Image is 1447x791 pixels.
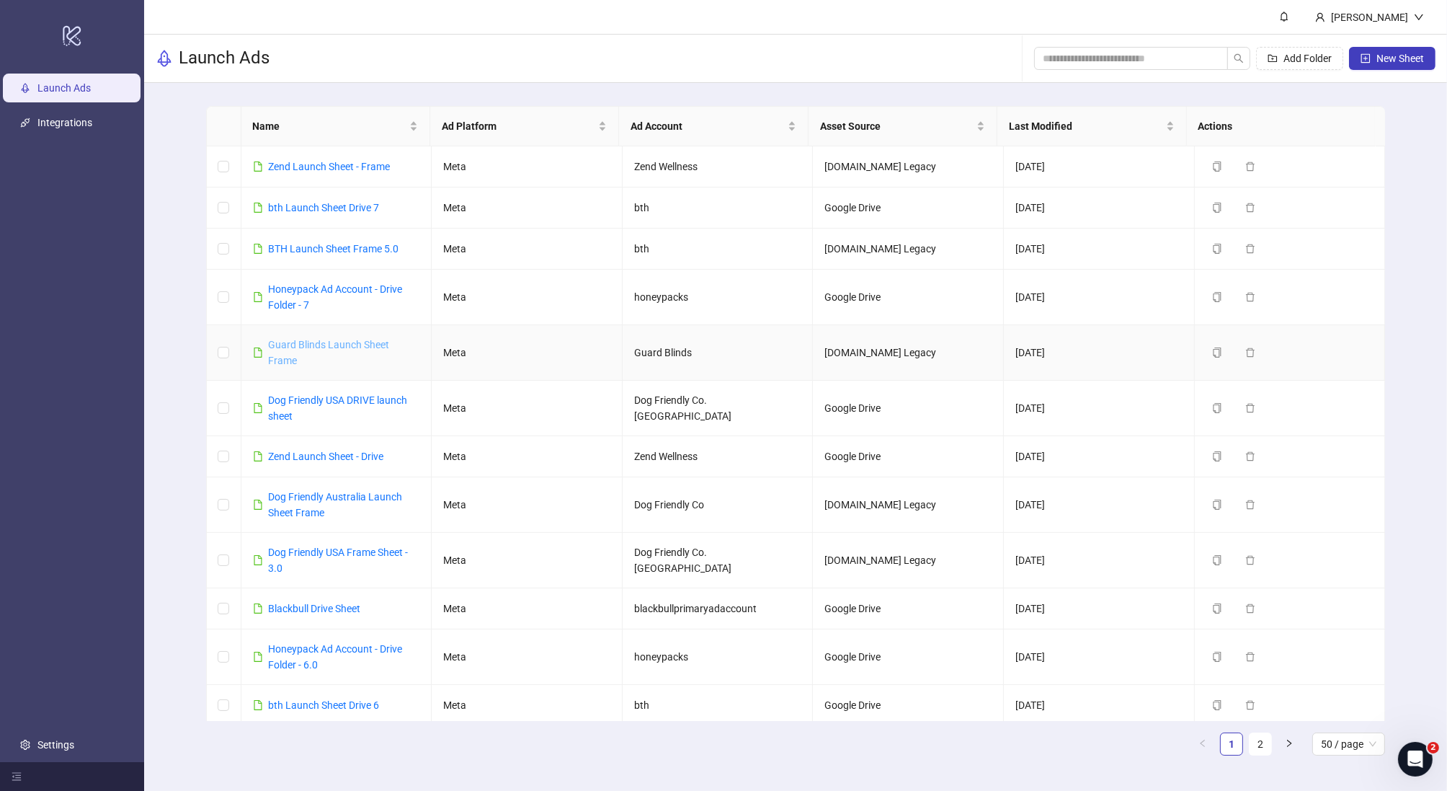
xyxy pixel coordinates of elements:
[1283,53,1332,64] span: Add Folder
[269,603,361,614] a: Blackbull Drive Sheet
[1249,733,1272,756] li: 2
[1212,555,1222,565] span: copy
[253,244,263,254] span: file
[432,270,623,325] td: Meta
[1212,203,1222,213] span: copy
[37,739,74,751] a: Settings
[1250,733,1271,755] a: 2
[813,229,1004,270] td: [DOMAIN_NAME] Legacy
[432,629,623,685] td: Meta
[813,325,1004,381] td: [DOMAIN_NAME] Legacy
[813,270,1004,325] td: Google Drive
[1212,348,1222,358] span: copy
[1221,733,1242,755] a: 1
[813,187,1004,229] td: Google Drive
[1315,12,1325,22] span: user
[1321,733,1376,755] span: 50 / page
[1245,451,1255,461] span: delete
[1245,700,1255,710] span: delete
[269,394,408,422] a: Dog Friendly USA DRIVE launch sheet
[430,107,619,146] th: Ad Platform
[253,162,263,172] span: file
[809,107,997,146] th: Asset Source
[253,652,263,662] span: file
[253,118,406,134] span: Name
[1279,12,1289,22] span: bell
[37,117,92,128] a: Integrations
[623,381,814,436] td: Dog Friendly Co. [GEOGRAPHIC_DATA]
[1256,47,1343,70] button: Add Folder
[1268,53,1278,63] span: folder-add
[623,629,814,685] td: honeypacks
[1009,118,1162,134] span: Last Modified
[432,685,623,726] td: Meta
[997,107,1186,146] th: Last Modified
[1004,229,1195,270] td: [DATE]
[1004,436,1195,477] td: [DATE]
[253,403,263,413] span: file
[813,436,1004,477] td: Google Drive
[269,491,403,518] a: Dog Friendly Australia Launch Sheet Frame
[1278,733,1301,756] li: Next Page
[1004,533,1195,588] td: [DATE]
[1220,733,1243,756] li: 1
[1212,700,1222,710] span: copy
[1245,292,1255,302] span: delete
[623,270,814,325] td: honeypacks
[269,283,403,311] a: Honeypack Ad Account - Drive Folder - 7
[820,118,974,134] span: Asset Source
[1004,146,1195,187] td: [DATE]
[1004,325,1195,381] td: [DATE]
[269,643,403,671] a: Honeypack Ad Account - Drive Folder - 6.0
[813,381,1004,436] td: Google Drive
[432,533,623,588] td: Meta
[623,229,814,270] td: bth
[1234,53,1244,63] span: search
[253,700,263,710] span: file
[1004,685,1195,726] td: [DATE]
[1245,203,1255,213] span: delete
[619,107,808,146] th: Ad Account
[623,533,814,588] td: Dog Friendly Co. [GEOGRAPHIC_DATA]
[1245,652,1255,662] span: delete
[269,161,391,172] a: Zend Launch Sheet - Frame
[631,118,784,134] span: Ad Account
[442,118,595,134] span: Ad Platform
[1004,588,1195,629] td: [DATE]
[269,547,409,574] a: Dog Friendly USA Frame Sheet - 3.0
[253,203,263,213] span: file
[1198,739,1207,748] span: left
[623,588,814,629] td: blackbullprimaryadaccount
[1004,477,1195,533] td: [DATE]
[1212,652,1222,662] span: copy
[1212,451,1222,461] span: copy
[813,533,1004,588] td: [DOMAIN_NAME] Legacy
[1004,187,1195,229] td: [DATE]
[1245,348,1255,358] span: delete
[623,187,814,229] td: bth
[1245,604,1255,614] span: delete
[1278,733,1301,756] button: right
[1004,629,1195,685] td: [DATE]
[1191,733,1214,756] li: Previous Page
[253,555,263,565] span: file
[269,699,380,711] a: bth Launch Sheet Drive 6
[813,685,1004,726] td: Google Drive
[1376,53,1424,64] span: New Sheet
[623,325,814,381] td: Guard Blinds
[813,588,1004,629] td: Google Drive
[253,451,263,461] span: file
[1212,162,1222,172] span: copy
[1245,403,1255,413] span: delete
[813,629,1004,685] td: Google Drive
[156,50,173,67] span: rocket
[269,339,390,366] a: Guard Blinds Launch Sheet Frame
[432,477,623,533] td: Meta
[432,187,623,229] td: Meta
[1361,53,1371,63] span: plus-square
[432,229,623,270] td: Meta
[1187,107,1376,146] th: Actions
[1212,500,1222,510] span: copy
[1245,555,1255,565] span: delete
[1349,47,1435,70] button: New Sheet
